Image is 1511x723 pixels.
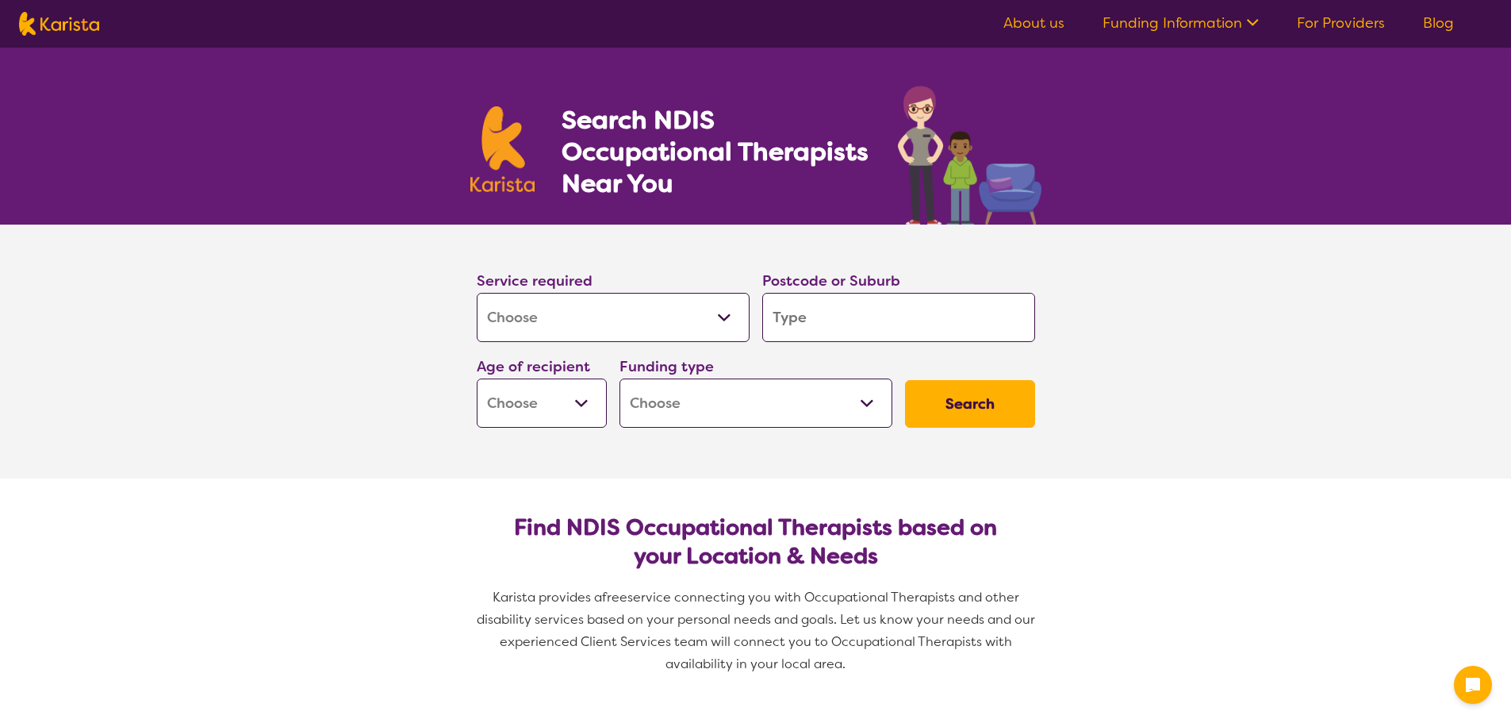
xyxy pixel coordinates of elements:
[602,589,627,606] span: free
[19,12,99,36] img: Karista logo
[1003,13,1064,33] a: About us
[1103,13,1259,33] a: Funding Information
[477,589,1038,672] span: service connecting you with Occupational Therapists and other disability services based on your p...
[619,357,714,376] label: Funding type
[477,357,590,376] label: Age of recipient
[1423,13,1454,33] a: Blog
[905,380,1035,428] button: Search
[477,271,593,290] label: Service required
[470,106,535,192] img: Karista logo
[762,293,1035,342] input: Type
[762,271,900,290] label: Postcode or Suburb
[1297,13,1385,33] a: For Providers
[562,104,870,199] h1: Search NDIS Occupational Therapists Near You
[493,589,602,606] span: Karista provides a
[489,513,1022,571] h2: Find NDIS Occupational Therapists based on your Location & Needs
[898,86,1041,225] img: occupational-therapy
